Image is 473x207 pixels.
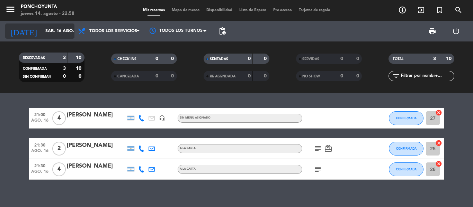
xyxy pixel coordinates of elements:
i: subject [314,165,322,173]
strong: 10 [76,55,83,60]
span: RESERVADAS [23,56,45,60]
span: Disponibilidad [203,8,236,12]
i: [DATE] [5,23,42,39]
strong: 0 [155,56,158,61]
div: LOG OUT [444,21,468,41]
i: card_giftcard [324,144,332,153]
i: cancel [435,140,442,147]
span: Lista de Espera [236,8,270,12]
div: [PERSON_NAME] [67,141,126,150]
strong: 0 [171,74,175,78]
span: CONFIRMADA [23,67,47,70]
i: cancel [435,109,442,116]
strong: 0 [155,74,158,78]
span: Sin menú asignado [180,116,211,119]
strong: 0 [264,74,268,78]
span: pending_actions [218,27,226,35]
input: Filtrar por nombre... [400,72,454,80]
span: print [428,27,436,35]
span: 21:30 [31,161,48,169]
span: ago. 16 [31,149,48,157]
span: A LA CARTA [180,168,196,170]
span: NO SHOW [302,75,320,78]
strong: 0 [248,74,251,78]
span: Pre-acceso [270,8,295,12]
span: 4 [52,162,66,176]
span: 2 [52,142,66,156]
strong: 0 [248,56,251,61]
span: A LA CARTA [180,147,196,150]
span: RE AGENDADA [210,75,235,78]
span: CANCELADA [117,75,139,78]
button: CONFIRMADA [389,162,423,176]
i: exit_to_app [417,6,425,14]
strong: 0 [171,56,175,61]
i: arrow_drop_down [64,27,73,35]
span: SERVIDAS [302,57,319,61]
span: Tarjetas de regalo [295,8,334,12]
span: TOTAL [393,57,403,61]
span: 21:00 [31,110,48,118]
i: cancel [435,160,442,167]
div: [PERSON_NAME] [67,162,126,171]
i: headset_mic [159,115,165,121]
span: ago. 16 [31,118,48,126]
span: SENTADAS [210,57,228,61]
span: Mapa de mesas [168,8,203,12]
strong: 3 [63,55,66,60]
strong: 0 [264,56,268,61]
div: [PERSON_NAME] [67,111,126,120]
i: turned_in_not [436,6,444,14]
div: Ponchoyunta [21,3,74,10]
i: add_circle_outline [398,6,407,14]
button: CONFIRMADA [389,111,423,125]
span: CONFIRMADA [396,116,417,120]
i: power_settings_new [452,27,460,35]
span: CONFIRMADA [396,167,417,171]
span: ago. 16 [31,169,48,177]
strong: 0 [63,74,66,79]
span: CONFIRMADA [396,147,417,150]
span: 4 [52,111,66,125]
strong: 0 [79,74,83,79]
strong: 0 [340,56,343,61]
span: 21:30 [31,141,48,149]
i: menu [5,4,16,15]
span: Mis reservas [140,8,168,12]
strong: 0 [340,74,343,78]
strong: 10 [76,66,83,71]
span: SIN CONFIRMAR [23,75,51,78]
span: Todos los servicios [89,29,137,34]
i: subject [314,144,322,153]
strong: 0 [356,56,360,61]
strong: 3 [433,56,436,61]
button: CONFIRMADA [389,142,423,156]
div: jueves 14. agosto - 22:58 [21,10,74,17]
strong: 3 [63,66,66,71]
span: CHECK INS [117,57,136,61]
i: search [454,6,463,14]
strong: 10 [446,56,453,61]
strong: 0 [356,74,360,78]
button: menu [5,4,16,17]
i: filter_list [392,72,400,80]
